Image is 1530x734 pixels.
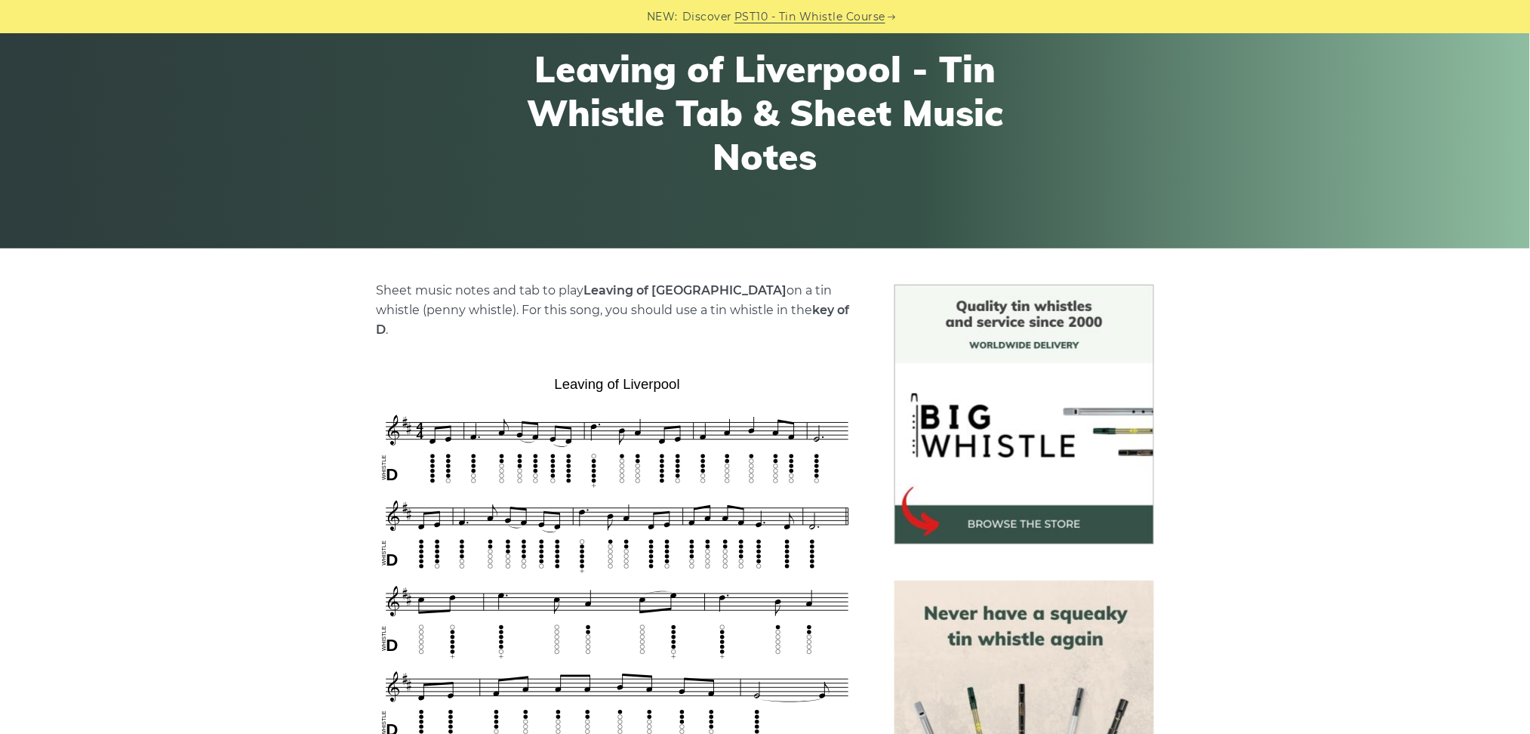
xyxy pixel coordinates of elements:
h1: Leaving of Liverpool - Tin Whistle Tab & Sheet Music Notes [488,48,1043,178]
strong: key of D [377,303,850,337]
span: NEW: [647,8,678,26]
a: PST10 - Tin Whistle Course [734,8,885,26]
strong: Leaving of [GEOGRAPHIC_DATA] [584,283,787,298]
p: Sheet music notes and tab to play on a tin whistle (penny whistle). For this song, you should use... [377,281,858,340]
span: Discover [682,8,732,26]
img: BigWhistle Tin Whistle Store [894,285,1154,544]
